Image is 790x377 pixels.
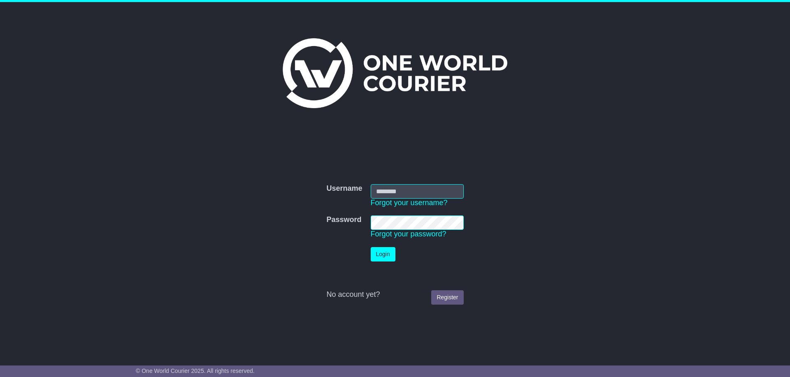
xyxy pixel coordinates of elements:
label: Password [326,215,361,224]
div: No account yet? [326,290,463,299]
label: Username [326,184,362,193]
span: © One World Courier 2025. All rights reserved. [136,368,255,374]
button: Login [371,247,395,261]
a: Register [431,290,463,305]
a: Forgot your password? [371,230,446,238]
img: One World [283,38,507,108]
a: Forgot your username? [371,199,448,207]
